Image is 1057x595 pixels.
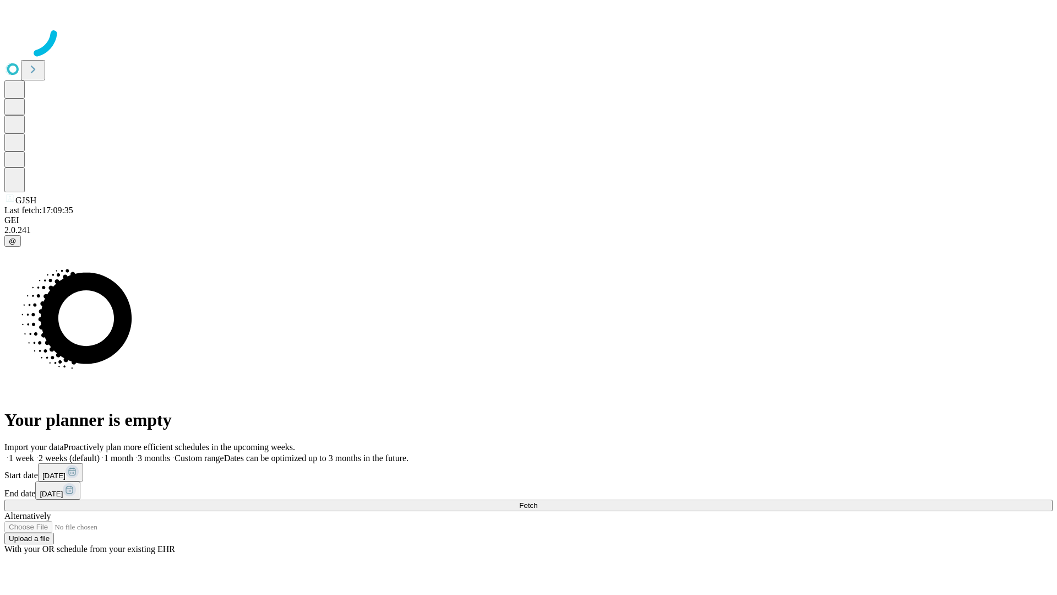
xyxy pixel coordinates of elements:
[64,442,295,452] span: Proactively plan more efficient schedules in the upcoming weeks.
[4,500,1053,511] button: Fetch
[4,215,1053,225] div: GEI
[4,410,1053,430] h1: Your planner is empty
[138,453,170,463] span: 3 months
[40,490,63,498] span: [DATE]
[4,225,1053,235] div: 2.0.241
[4,235,21,247] button: @
[9,237,17,245] span: @
[38,463,83,482] button: [DATE]
[4,205,73,215] span: Last fetch: 17:09:35
[224,453,408,463] span: Dates can be optimized up to 3 months in the future.
[104,453,133,463] span: 1 month
[39,453,100,463] span: 2 weeks (default)
[4,442,64,452] span: Import your data
[4,482,1053,500] div: End date
[519,501,537,510] span: Fetch
[4,544,175,554] span: With your OR schedule from your existing EHR
[4,463,1053,482] div: Start date
[4,533,54,544] button: Upload a file
[4,511,51,521] span: Alternatively
[175,453,224,463] span: Custom range
[15,196,36,205] span: GJSH
[35,482,80,500] button: [DATE]
[42,472,66,480] span: [DATE]
[9,453,34,463] span: 1 week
